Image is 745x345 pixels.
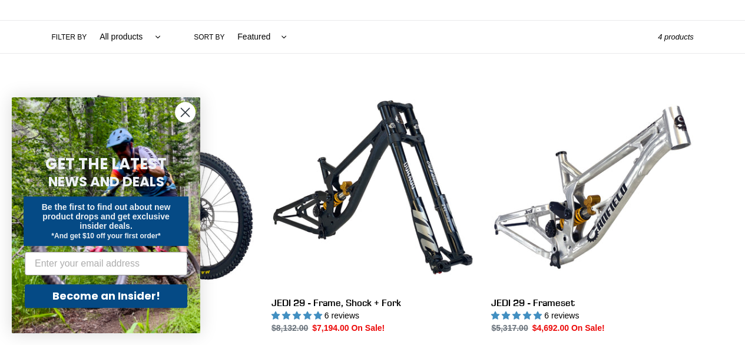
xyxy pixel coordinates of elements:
span: 4 products [658,32,694,41]
label: Filter by [52,32,87,42]
button: Close dialog [175,102,196,123]
input: Enter your email address [25,252,187,275]
button: Become an Insider! [25,284,187,308]
label: Sort by [194,32,224,42]
span: NEWS AND DEALS [48,172,164,191]
span: *And get $10 off your first order* [51,232,160,240]
span: GET THE LATEST [45,153,167,175]
span: Be the first to find out about new product drops and get exclusive insider deals. [42,202,171,231]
